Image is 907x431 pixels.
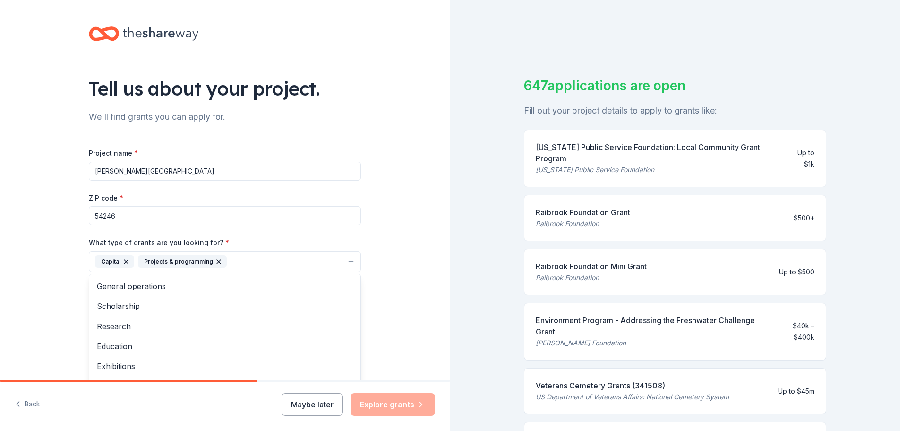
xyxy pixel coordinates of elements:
span: Education [97,340,353,352]
button: CapitalProjects & programming [89,251,361,272]
span: Exhibitions [97,360,353,372]
span: Research [97,320,353,333]
span: Scholarship [97,300,353,312]
span: General operations [97,280,353,292]
div: Capital [95,255,134,268]
div: Projects & programming [138,255,227,268]
div: CapitalProjects & programming [89,274,361,387]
